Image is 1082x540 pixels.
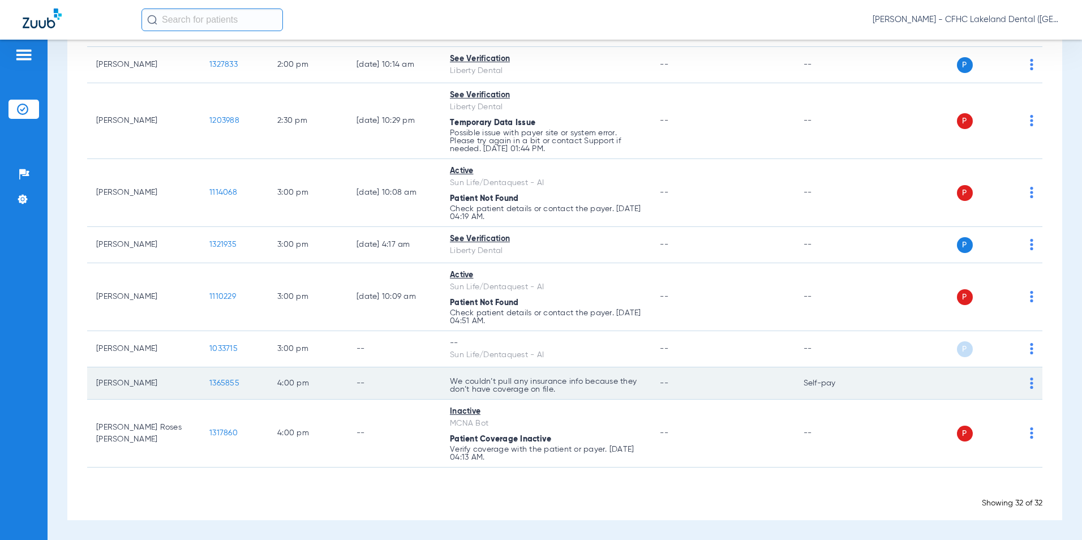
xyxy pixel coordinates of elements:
[450,281,642,293] div: Sun Life/Dentaquest - AI
[450,53,642,65] div: See Verification
[1030,343,1033,354] img: group-dot-blue.svg
[450,195,518,203] span: Patient Not Found
[957,237,973,253] span: P
[347,263,441,331] td: [DATE] 10:09 AM
[87,263,200,331] td: [PERSON_NAME]
[87,331,200,367] td: [PERSON_NAME]
[450,233,642,245] div: See Verification
[450,299,518,307] span: Patient Not Found
[450,269,642,281] div: Active
[209,117,239,125] span: 1203988
[660,188,668,196] span: --
[209,345,238,353] span: 1033715
[347,159,441,227] td: [DATE] 10:08 AM
[141,8,283,31] input: Search for patients
[660,117,668,125] span: --
[268,331,347,367] td: 3:00 PM
[795,227,871,263] td: --
[347,227,441,263] td: [DATE] 4:17 AM
[209,293,236,301] span: 1110229
[660,345,668,353] span: --
[1030,187,1033,198] img: group-dot-blue.svg
[23,8,62,28] img: Zuub Logo
[450,205,642,221] p: Check patient details or contact the payer. [DATE] 04:19 AM.
[982,499,1042,507] span: Showing 32 of 32
[450,245,642,257] div: Liberty Dental
[268,227,347,263] td: 3:00 PM
[957,113,973,129] span: P
[209,188,237,196] span: 1114068
[209,241,237,248] span: 1321935
[268,400,347,468] td: 4:00 PM
[209,61,238,68] span: 1327833
[347,367,441,400] td: --
[1025,486,1082,540] iframe: Chat Widget
[450,337,642,349] div: --
[87,367,200,400] td: [PERSON_NAME]
[795,47,871,83] td: --
[957,289,973,305] span: P
[268,263,347,331] td: 3:00 PM
[1030,59,1033,70] img: group-dot-blue.svg
[795,331,871,367] td: --
[268,83,347,159] td: 2:30 PM
[873,14,1059,25] span: [PERSON_NAME] - CFHC Lakeland Dental ([GEOGRAPHIC_DATA])
[450,129,642,153] p: Possible issue with payer site or system error. Please try again in a bit or contact Support if n...
[347,47,441,83] td: [DATE] 10:14 AM
[660,241,668,248] span: --
[450,101,642,113] div: Liberty Dental
[660,429,668,437] span: --
[450,177,642,189] div: Sun Life/Dentaquest - AI
[268,47,347,83] td: 2:00 PM
[450,119,535,127] span: Temporary Data Issue
[795,83,871,159] td: --
[660,293,668,301] span: --
[450,309,642,325] p: Check patient details or contact the payer. [DATE] 04:51 AM.
[450,378,642,393] p: We couldn’t pull any insurance info because they don’t have coverage on file.
[450,445,642,461] p: Verify coverage with the patient or payer. [DATE] 04:13 AM.
[347,83,441,159] td: [DATE] 10:29 PM
[450,435,551,443] span: Patient Coverage Inactive
[450,65,642,77] div: Liberty Dental
[87,227,200,263] td: [PERSON_NAME]
[147,15,157,25] img: Search Icon
[660,379,668,387] span: --
[1030,378,1033,389] img: group-dot-blue.svg
[450,406,642,418] div: Inactive
[87,159,200,227] td: [PERSON_NAME]
[450,418,642,430] div: MCNA Bot
[87,83,200,159] td: [PERSON_NAME]
[15,48,33,62] img: hamburger-icon
[450,165,642,177] div: Active
[957,57,973,73] span: P
[795,367,871,400] td: Self-pay
[87,47,200,83] td: [PERSON_NAME]
[209,429,238,437] span: 1317860
[347,400,441,468] td: --
[1030,427,1033,439] img: group-dot-blue.svg
[1030,115,1033,126] img: group-dot-blue.svg
[660,61,668,68] span: --
[957,185,973,201] span: P
[1030,239,1033,250] img: group-dot-blue.svg
[1030,291,1033,302] img: group-dot-blue.svg
[795,263,871,331] td: --
[795,159,871,227] td: --
[268,159,347,227] td: 3:00 PM
[87,400,200,468] td: [PERSON_NAME] Roses [PERSON_NAME]
[957,426,973,442] span: P
[795,400,871,468] td: --
[347,331,441,367] td: --
[268,367,347,400] td: 4:00 PM
[450,349,642,361] div: Sun Life/Dentaquest - AI
[450,89,642,101] div: See Verification
[209,379,239,387] span: 1365855
[957,341,973,357] span: P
